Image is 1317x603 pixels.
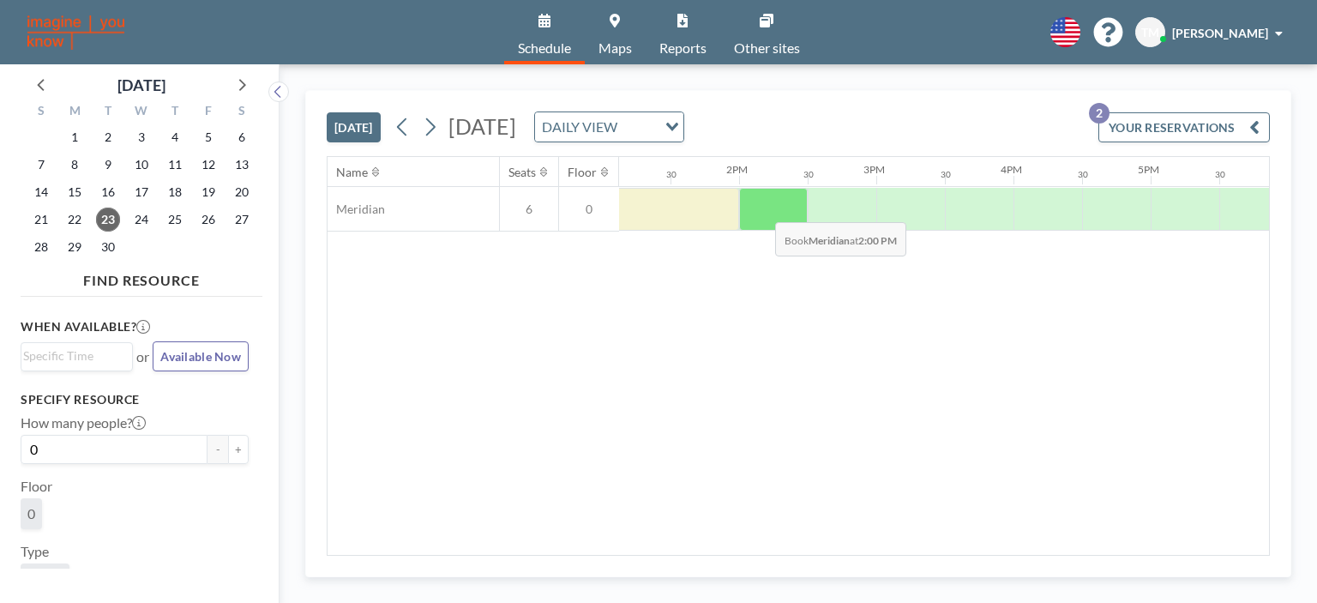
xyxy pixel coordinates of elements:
[448,113,516,139] span: [DATE]
[1138,163,1159,176] div: 5PM
[228,435,249,464] button: +
[328,202,385,217] span: Meridian
[96,125,120,149] span: Tuesday, September 2, 2025
[598,41,632,55] span: Maps
[1001,163,1022,176] div: 4PM
[1141,25,1159,40] span: TM
[230,208,254,232] span: Saturday, September 27, 2025
[196,208,220,232] span: Friday, September 26, 2025
[63,235,87,259] span: Monday, September 29, 2025
[158,101,191,124] div: T
[129,153,153,177] span: Wednesday, September 10, 2025
[63,125,87,149] span: Monday, September 1, 2025
[160,349,241,364] span: Available Now
[518,41,571,55] span: Schedule
[25,101,58,124] div: S
[23,347,123,365] input: Search for option
[21,392,249,407] h3: Specify resource
[27,505,35,522] span: 0
[508,165,536,180] div: Seats
[21,343,132,369] div: Search for option
[163,125,187,149] span: Thursday, September 4, 2025
[129,180,153,204] span: Wednesday, September 17, 2025
[775,222,906,256] span: Book at
[666,169,677,180] div: 30
[96,180,120,204] span: Tuesday, September 16, 2025
[27,15,124,50] img: organization-logo
[63,180,87,204] span: Monday, September 15, 2025
[58,101,92,124] div: M
[327,112,381,142] button: [DATE]
[622,116,655,138] input: Search for option
[858,234,897,247] b: 2:00 PM
[191,101,225,124] div: F
[163,208,187,232] span: Thursday, September 25, 2025
[535,112,683,142] div: Search for option
[1215,169,1225,180] div: 30
[230,125,254,149] span: Saturday, September 6, 2025
[225,101,258,124] div: S
[230,180,254,204] span: Saturday, September 20, 2025
[538,116,621,138] span: DAILY VIEW
[92,101,125,124] div: T
[559,202,619,217] span: 0
[230,153,254,177] span: Saturday, September 13, 2025
[63,208,87,232] span: Monday, September 22, 2025
[1078,169,1088,180] div: 30
[129,208,153,232] span: Wednesday, September 24, 2025
[863,163,885,176] div: 3PM
[21,414,146,431] label: How many people?
[125,101,159,124] div: W
[734,41,800,55] span: Other sites
[29,208,53,232] span: Sunday, September 21, 2025
[163,153,187,177] span: Thursday, September 11, 2025
[1172,26,1268,40] span: [PERSON_NAME]
[21,543,49,560] label: Type
[196,153,220,177] span: Friday, September 12, 2025
[207,435,228,464] button: -
[96,235,120,259] span: Tuesday, September 30, 2025
[163,180,187,204] span: Thursday, September 18, 2025
[1098,112,1270,142] button: YOUR RESERVATIONS2
[117,73,165,97] div: [DATE]
[96,153,120,177] span: Tuesday, September 9, 2025
[21,478,52,495] label: Floor
[500,202,558,217] span: 6
[29,153,53,177] span: Sunday, September 7, 2025
[129,125,153,149] span: Wednesday, September 3, 2025
[196,180,220,204] span: Friday, September 19, 2025
[336,165,368,180] div: Name
[21,265,262,289] h4: FIND RESOURCE
[29,180,53,204] span: Sunday, September 14, 2025
[136,348,149,365] span: or
[96,208,120,232] span: Tuesday, September 23, 2025
[809,234,850,247] b: Meridian
[941,169,951,180] div: 30
[568,165,597,180] div: Floor
[659,41,707,55] span: Reports
[63,153,87,177] span: Monday, September 8, 2025
[803,169,814,180] div: 30
[29,235,53,259] span: Sunday, September 28, 2025
[196,125,220,149] span: Friday, September 5, 2025
[726,163,748,176] div: 2PM
[153,341,249,371] button: Available Now
[1089,103,1110,124] p: 2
